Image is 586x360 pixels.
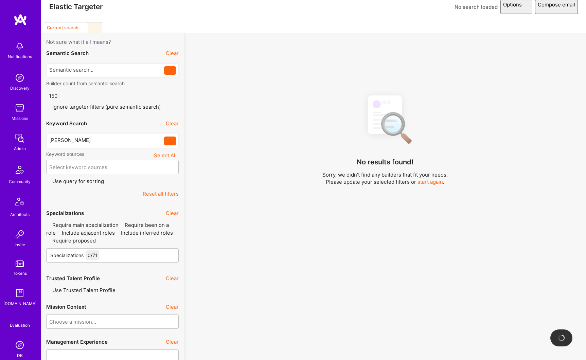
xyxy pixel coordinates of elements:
span: Include adjacent roles [62,230,115,236]
div: [DOMAIN_NAME] [3,300,36,307]
span: Require proposed [52,237,96,244]
span: Use query for sorting [52,178,104,184]
button: start again [418,178,443,185]
div: Select keyword sources [49,163,107,170]
img: loading [558,335,565,341]
button: Clear [166,338,179,345]
div: Notifications [8,53,32,60]
div: Keyword Search [46,120,87,127]
div: Missions [12,115,28,122]
div: Specializations [50,252,84,259]
button: Reset all filters [143,190,179,197]
img: guide book [13,286,26,300]
div: Trusted Talent Profile [46,275,100,282]
span: Include inferred roles [121,230,173,236]
div: Semantic Search [46,50,89,57]
div: 0 / 71 [86,250,99,260]
i: icon Search [167,139,173,144]
button: Clear [166,275,179,282]
i: icon Info [174,40,179,45]
button: Select All [152,151,179,160]
div: Community [9,178,31,185]
div: Discovery [10,85,30,92]
img: Architects [12,195,28,211]
h3: Elastic Targeter [49,2,103,11]
i: icon Chevron [171,165,174,169]
button: Clear [166,303,179,310]
div: Invite [15,241,25,248]
div: Admin [14,145,26,152]
span: Require been on a role [46,222,169,236]
div: Evaluation [10,322,30,329]
label: Builder count from semantic search [46,80,179,87]
img: logo [14,14,27,26]
span: Use Trusted Talent Profile [52,287,116,293]
i: icon ArrowDownBlack [525,2,530,7]
i: icon Chevron [171,254,174,257]
div: Specializations [46,210,84,217]
img: No Results [356,89,414,149]
p: Please update your selected filters or . [322,178,448,185]
i: icon Plus [93,26,97,30]
div: Choose a mission... [49,318,96,325]
div: Management Experience [46,338,108,345]
i: icon Search [167,68,173,73]
div: Tokens [13,270,27,277]
i: icon Copy [80,25,85,31]
button: Clear [166,210,179,217]
h4: No results found! [357,158,413,166]
div: DB [17,352,23,359]
span: Not sure what it all means? [46,38,111,46]
img: tokens [16,260,24,267]
i: icon SelectionTeam [17,317,22,322]
div: [PERSON_NAME] [49,137,164,144]
img: Invite [13,228,26,241]
div: Architects [10,211,30,218]
div: No search loaded [455,3,498,11]
img: discovery [13,71,26,85]
img: Community [12,162,28,178]
span: Require main specialization [52,222,119,228]
p: Sorry, we didn't find any builders that fit your needs. [322,171,448,178]
img: Admin Search [13,338,26,352]
img: teamwork [13,101,26,115]
i: icon Chevron [171,320,174,323]
label: Keyword sources [46,151,84,157]
button: Clear [166,120,179,127]
div: Mission Context [46,303,86,310]
span: Ignore targeter filters (pure semantic search) [52,104,161,110]
img: admin teamwork [13,131,26,145]
img: bell [13,39,26,53]
button: Clear [166,50,179,57]
div: Current search [47,25,78,30]
i: icon Chevron [171,355,174,358]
